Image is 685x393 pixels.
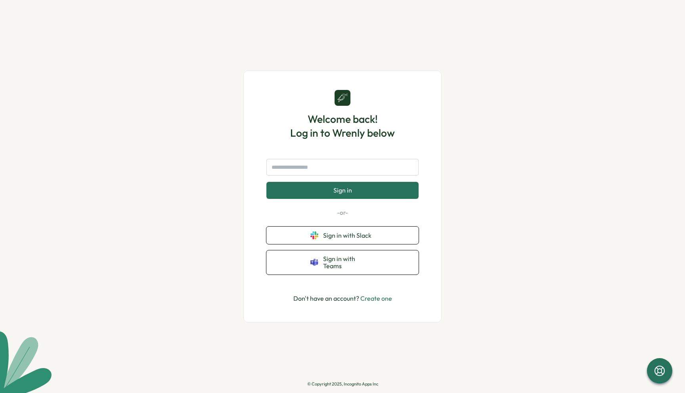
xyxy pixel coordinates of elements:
[293,294,392,303] p: Don't have an account?
[266,250,419,275] button: Sign in with Teams
[333,187,352,194] span: Sign in
[266,227,419,244] button: Sign in with Slack
[360,294,392,302] a: Create one
[266,208,419,217] p: -or-
[266,182,419,198] button: Sign in
[290,112,395,140] h1: Welcome back! Log in to Wrenly below
[323,232,375,239] span: Sign in with Slack
[323,255,375,270] span: Sign in with Teams
[307,382,378,387] p: © Copyright 2025, Incognito Apps Inc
